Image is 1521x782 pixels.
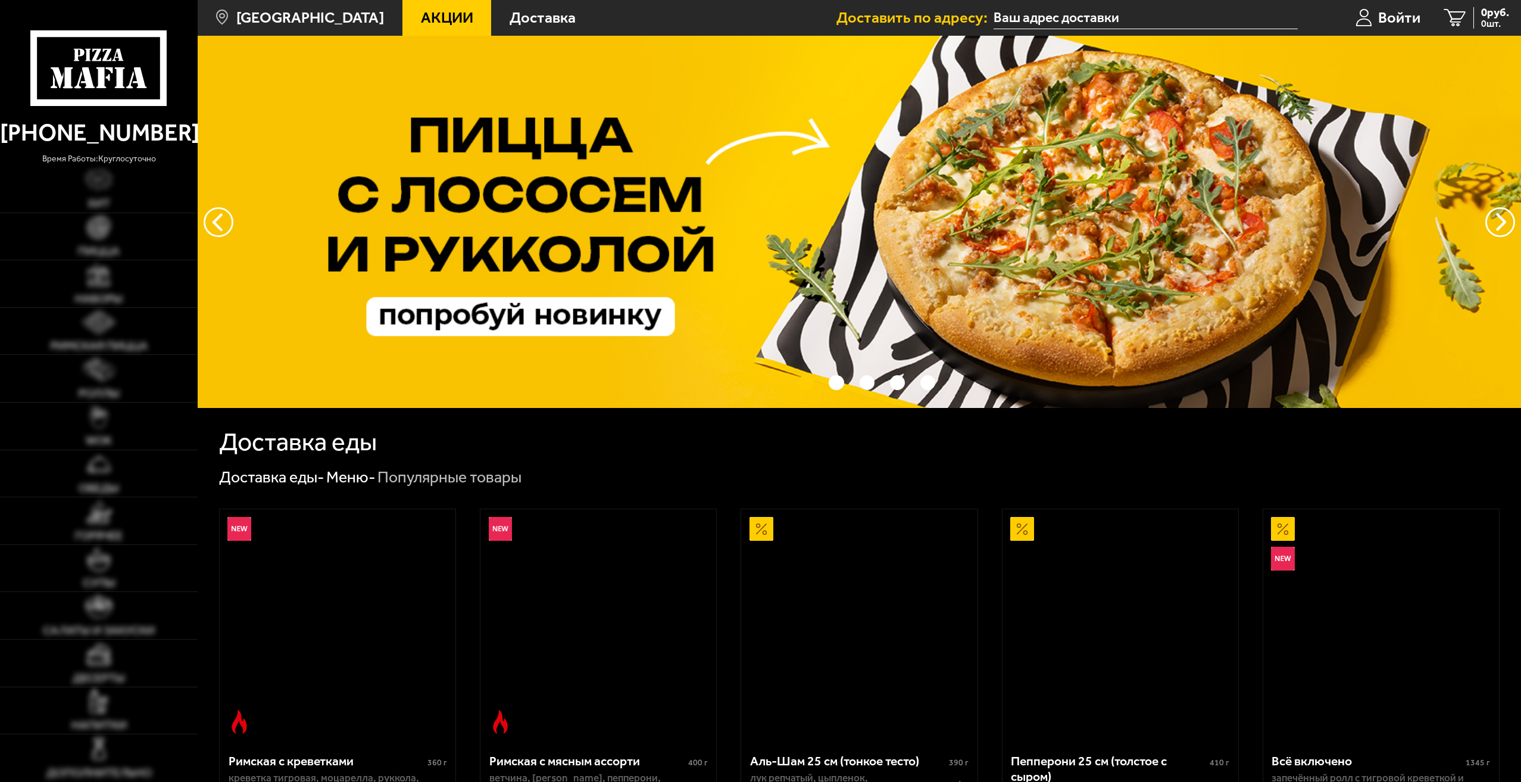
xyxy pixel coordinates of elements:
div: Популярные товары [377,467,521,488]
span: WOK [86,435,112,447]
span: 0 шт. [1481,19,1509,29]
a: АкционныйАль-Шам 25 см (тонкое тесто) [741,509,977,742]
a: НовинкаОстрое блюдоРимская с мясным ассорти [480,509,716,742]
a: Доставка еды- [219,468,324,487]
span: Войти [1378,10,1420,26]
span: Десерты [73,672,125,684]
span: [GEOGRAPHIC_DATA] [236,10,384,26]
button: точки переключения [829,375,844,391]
img: Новинка [489,517,513,541]
div: Всё включено [1272,753,1463,769]
span: Горячее [75,530,123,542]
span: 0 руб. [1481,7,1509,18]
span: Роллы [79,388,120,400]
img: Новинка [1271,547,1295,571]
span: 400 г [688,758,708,768]
img: Акционный [749,517,773,541]
span: Напитки [71,719,127,731]
span: Доставить по адресу: [836,10,994,26]
a: АкционныйНовинкаВсё включено [1263,509,1499,742]
h1: Доставка еды [219,429,377,455]
span: 410 г [1210,758,1229,768]
span: Дополнительно [46,767,152,779]
span: Салаты и закуски [43,625,155,637]
div: Аль-Шам 25 см (тонкое тесто) [750,753,946,769]
button: точки переключения [890,375,905,391]
img: Акционный [1010,517,1034,541]
span: 390 г [949,758,969,768]
img: Новинка [227,517,251,541]
span: Акции [421,10,473,26]
img: Острое блюдо [489,710,513,734]
a: АкционныйПепперони 25 см (толстое с сыром) [1002,509,1238,742]
span: Римская пицца [51,340,148,352]
span: Супы [83,577,115,589]
a: НовинкаОстрое блюдоРимская с креветками [220,509,455,742]
div: Римская с мясным ассорти [489,753,685,769]
span: 1345 г [1466,758,1490,768]
span: Обеды [79,482,119,494]
button: точки переключения [920,375,936,391]
button: следующий [204,207,233,237]
button: точки переключения [860,375,875,391]
button: точки переключения [798,375,814,391]
span: Хит [88,198,110,210]
img: Острое блюдо [227,710,251,734]
span: Наборы [75,293,123,305]
div: Римская с креветками [229,753,424,769]
span: Пицца [78,245,120,257]
span: 360 г [427,758,447,768]
img: Акционный [1271,517,1295,541]
button: предыдущий [1485,207,1515,237]
a: Меню- [326,468,376,487]
span: Доставка [510,10,576,26]
input: Ваш адрес доставки [994,7,1298,29]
